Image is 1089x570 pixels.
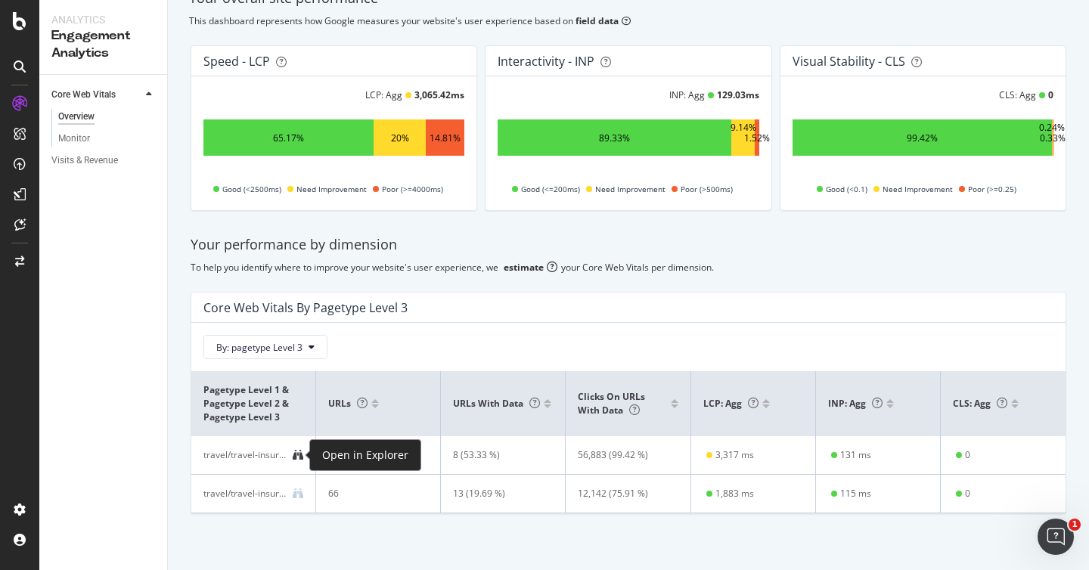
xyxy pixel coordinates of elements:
div: 1.52% [744,132,770,144]
span: CLS: Agg [953,397,1007,410]
div: Visual Stability - CLS [793,54,905,69]
span: Need Improvement [595,180,665,198]
a: Overview [58,109,157,125]
b: field data [576,14,619,27]
div: estimate [504,261,544,274]
div: To help you identify where to improve your website's user experience, we your Core Web Vitals per... [191,261,1066,274]
a: Visits & Revenue [51,153,157,169]
div: Core Web Vitals By pagetype Level 3 [203,300,408,315]
div: INP: Agg [669,88,705,101]
div: 3,065.42 ms [414,88,464,101]
div: 9.14% [731,121,756,154]
a: Core Web Vitals [51,87,141,103]
div: 89.33% [599,132,630,144]
div: Core Web Vitals [51,87,116,103]
span: By: pagetype Level 3 [216,341,302,354]
div: 8 (53.33 %) [453,448,543,462]
span: Good (<0.1) [826,180,867,198]
div: 3,317 ms [715,448,754,462]
div: This dashboard represents how Google measures your website's user experience based on [189,14,1068,27]
div: travel/travel-insurance/N/A [203,448,287,462]
div: 115 ms [840,487,871,500]
span: LCP: Agg [703,397,759,410]
div: LCP: Agg [365,88,402,101]
div: 0.33% [1040,132,1066,144]
span: 1 [1069,519,1081,531]
div: 65.17% [273,132,304,144]
div: 0 [1048,88,1053,101]
div: 99.42% [907,132,938,144]
div: Speed - LCP [203,54,270,69]
span: Good (<=200ms) [521,180,580,198]
span: Need Improvement [296,180,367,198]
span: Poor (>500ms) [681,180,733,198]
span: URLs with data [453,397,540,410]
span: INP: Agg [828,397,883,410]
div: Visits & Revenue [51,153,118,169]
div: 14.81% [430,132,461,144]
button: By: pagetype Level 3 [203,335,327,359]
div: Analytics [51,12,155,27]
div: travel/travel-insurance/guides [203,487,287,500]
iframe: Intercom live chat [1038,519,1074,555]
span: Poor (>=4000ms) [382,180,443,198]
div: Monitor [58,131,90,147]
div: Overview [58,109,95,125]
span: pagetype Level 1 & pagetype Level 2 & pagetype Level 3 [203,383,299,424]
div: 66 [328,487,418,500]
div: 0 [965,448,970,462]
div: 56,883 (99.42 %) [578,448,668,462]
div: 0 [965,487,970,500]
div: 20% [391,132,409,144]
div: Open in Explorer [322,446,408,464]
div: 13 (19.69 %) [453,487,543,500]
div: 0.24% [1039,121,1065,154]
div: Your performance by dimension [191,235,1066,255]
div: Engagement Analytics [51,27,155,62]
a: Monitor [58,131,157,147]
div: CLS: Agg [999,88,1036,101]
div: 1,883 ms [715,487,754,500]
div: Interactivity - INP [498,54,594,69]
div: 12,142 (75.91 %) [578,487,668,500]
span: Clicks on URLs with data [578,390,645,417]
span: URLs [328,397,368,410]
div: 129.03 ms [717,88,759,101]
div: 131 ms [840,448,871,462]
span: Need Improvement [883,180,953,198]
span: Poor (>=0.25) [968,180,1016,198]
span: Good (<2500ms) [222,180,281,198]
